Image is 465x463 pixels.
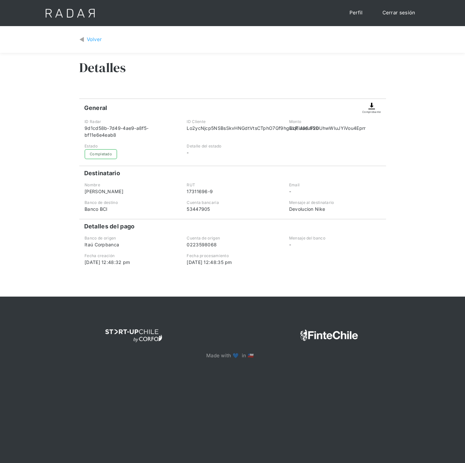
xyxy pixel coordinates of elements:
[85,259,176,266] div: [DATE] 12:48:32 pm
[289,119,380,125] div: Monto
[187,206,278,212] div: 53447905
[85,253,176,259] div: Fecha creación
[187,253,278,259] div: Fecha procesamiento
[289,235,380,241] div: Mensaje del banco
[85,206,176,212] div: Banco BCI
[289,206,380,212] div: Devolucion Nike
[289,182,380,188] div: Email
[187,200,278,206] div: Cuenta bancaria
[187,241,278,248] div: 0223598068
[187,149,278,156] div: -
[187,259,278,266] div: [DATE] 12:48:35 pm
[187,125,278,131] div: Lo2ycNjcp5NSBsSkvHNGdtVtsCTphO7Gf9hgikqEUaeuF2DUhwWIuJYiVou4Eprr
[187,119,278,125] div: ID Cliente
[187,235,278,241] div: Cuenta de origen
[84,169,120,177] h4: Destinatario
[289,188,380,195] div: -
[85,149,117,159] div: Completado
[368,102,376,110] img: Descargar comprobante
[85,188,176,195] div: [PERSON_NAME]
[289,200,380,206] div: Mensaje al destinatario
[206,352,259,360] p: Made with 💙 in 🇨🇱
[85,119,176,125] div: ID Radar
[85,200,176,206] div: Banco de destino
[85,125,176,138] div: 9d1cd58b-7d49-4ae9-a8f5-bf11e6e4eab8
[343,7,369,19] a: Perfil
[85,235,176,241] div: Banco de origen
[376,7,422,19] a: Cerrar sesión
[289,125,380,131] div: CLP 405.950
[85,182,176,188] div: Nombre
[85,143,176,149] div: Estado
[362,110,381,114] div: Comprobante
[79,36,102,43] a: Volver
[84,223,135,230] h4: Detalles del pago
[79,59,126,76] h3: Detalles
[85,241,176,248] div: Itaú Corpbanca
[289,241,380,248] div: -
[87,36,102,43] div: Volver
[84,104,107,112] h4: General
[187,182,278,188] div: RUT
[187,188,278,195] div: 17311696-9
[187,143,278,149] div: Detalle del estado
